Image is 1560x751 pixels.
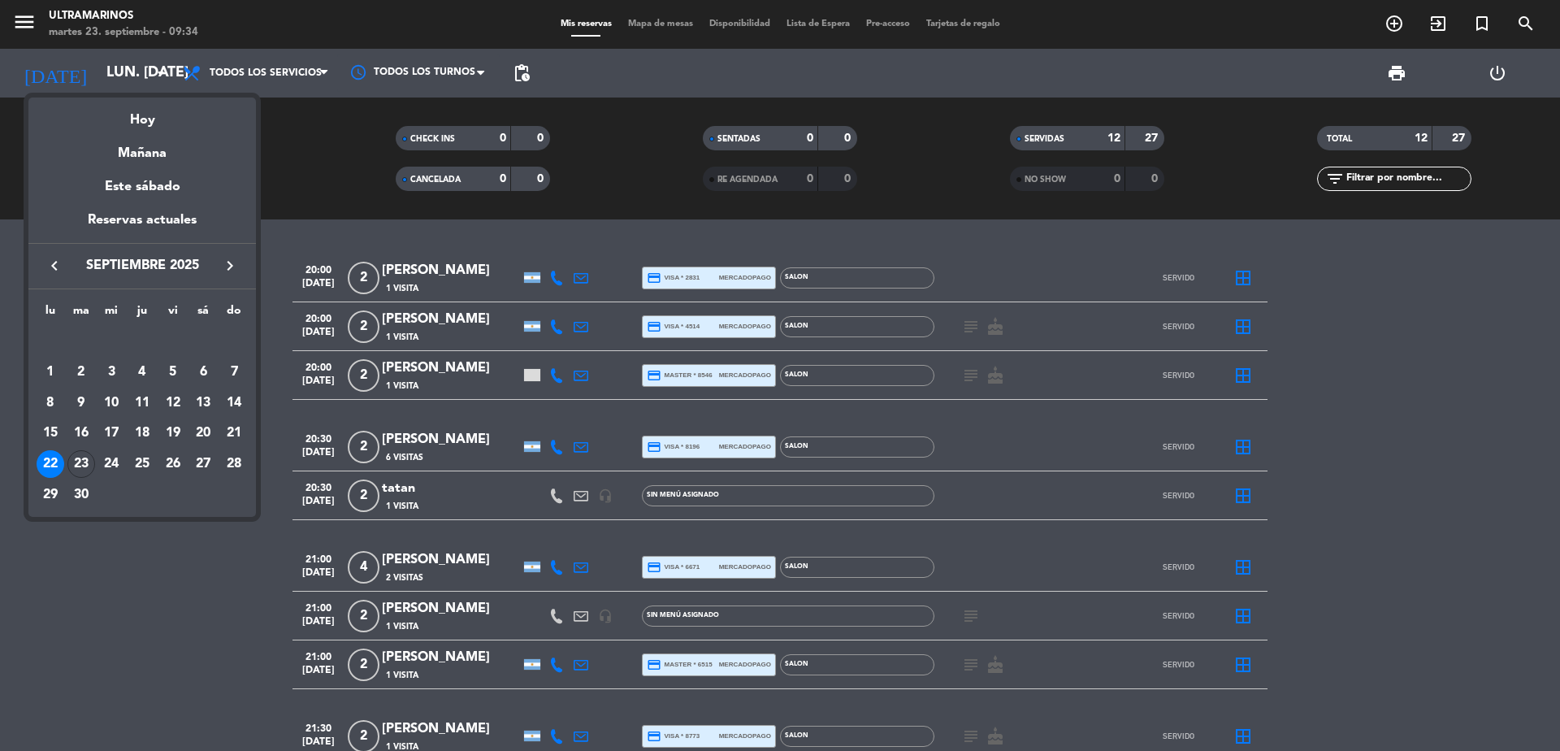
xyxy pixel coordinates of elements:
div: 6 [189,358,217,386]
div: 25 [128,450,156,478]
th: viernes [158,302,188,327]
div: 20 [189,419,217,447]
div: 21 [220,419,248,447]
div: 15 [37,419,64,447]
td: 2 de septiembre de 2025 [66,357,97,388]
div: 2 [67,358,95,386]
td: 18 de septiembre de 2025 [127,418,158,449]
td: 4 de septiembre de 2025 [127,357,158,388]
td: 19 de septiembre de 2025 [158,418,188,449]
div: 18 [128,419,156,447]
th: jueves [127,302,158,327]
div: 26 [159,450,187,478]
td: 9 de septiembre de 2025 [66,388,97,419]
td: 3 de septiembre de 2025 [96,357,127,388]
td: 29 de septiembre de 2025 [35,480,66,510]
td: 26 de septiembre de 2025 [158,449,188,480]
div: 3 [97,358,125,386]
button: keyboard_arrow_left [40,255,69,276]
td: 25 de septiembre de 2025 [127,449,158,480]
td: 8 de septiembre de 2025 [35,388,66,419]
div: 29 [37,481,64,509]
div: Este sábado [28,164,256,210]
div: 8 [37,389,64,417]
td: 14 de septiembre de 2025 [219,388,249,419]
td: 1 de septiembre de 2025 [35,357,66,388]
td: 23 de septiembre de 2025 [66,449,97,480]
td: 28 de septiembre de 2025 [219,449,249,480]
td: SEP. [35,326,249,357]
td: 10 de septiembre de 2025 [96,388,127,419]
th: martes [66,302,97,327]
div: 22 [37,450,64,478]
td: 16 de septiembre de 2025 [66,418,97,449]
th: sábado [188,302,219,327]
td: 30 de septiembre de 2025 [66,480,97,510]
div: 1 [37,358,64,386]
td: 17 de septiembre de 2025 [96,418,127,449]
div: Reservas actuales [28,210,256,243]
div: 16 [67,419,95,447]
td: 27 de septiembre de 2025 [188,449,219,480]
td: 22 de septiembre de 2025 [35,449,66,480]
i: keyboard_arrow_right [220,256,240,276]
div: 24 [97,450,125,478]
i: keyboard_arrow_left [45,256,64,276]
td: 12 de septiembre de 2025 [158,388,188,419]
td: 20 de septiembre de 2025 [188,418,219,449]
td: 7 de septiembre de 2025 [219,357,249,388]
td: 6 de septiembre de 2025 [188,357,219,388]
td: 5 de septiembre de 2025 [158,357,188,388]
div: 17 [97,419,125,447]
div: 23 [67,450,95,478]
div: 14 [220,389,248,417]
td: 11 de septiembre de 2025 [127,388,158,419]
div: 28 [220,450,248,478]
div: 30 [67,481,95,509]
div: 19 [159,419,187,447]
div: 27 [189,450,217,478]
div: 4 [128,358,156,386]
button: keyboard_arrow_right [215,255,245,276]
div: Hoy [28,98,256,131]
th: domingo [219,302,249,327]
div: 5 [159,358,187,386]
div: 7 [220,358,248,386]
span: septiembre 2025 [69,255,215,276]
td: 21 de septiembre de 2025 [219,418,249,449]
th: miércoles [96,302,127,327]
td: 24 de septiembre de 2025 [96,449,127,480]
td: 13 de septiembre de 2025 [188,388,219,419]
div: 10 [97,389,125,417]
td: 15 de septiembre de 2025 [35,418,66,449]
div: Mañana [28,131,256,164]
div: 13 [189,389,217,417]
div: 9 [67,389,95,417]
div: 12 [159,389,187,417]
th: lunes [35,302,66,327]
div: 11 [128,389,156,417]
